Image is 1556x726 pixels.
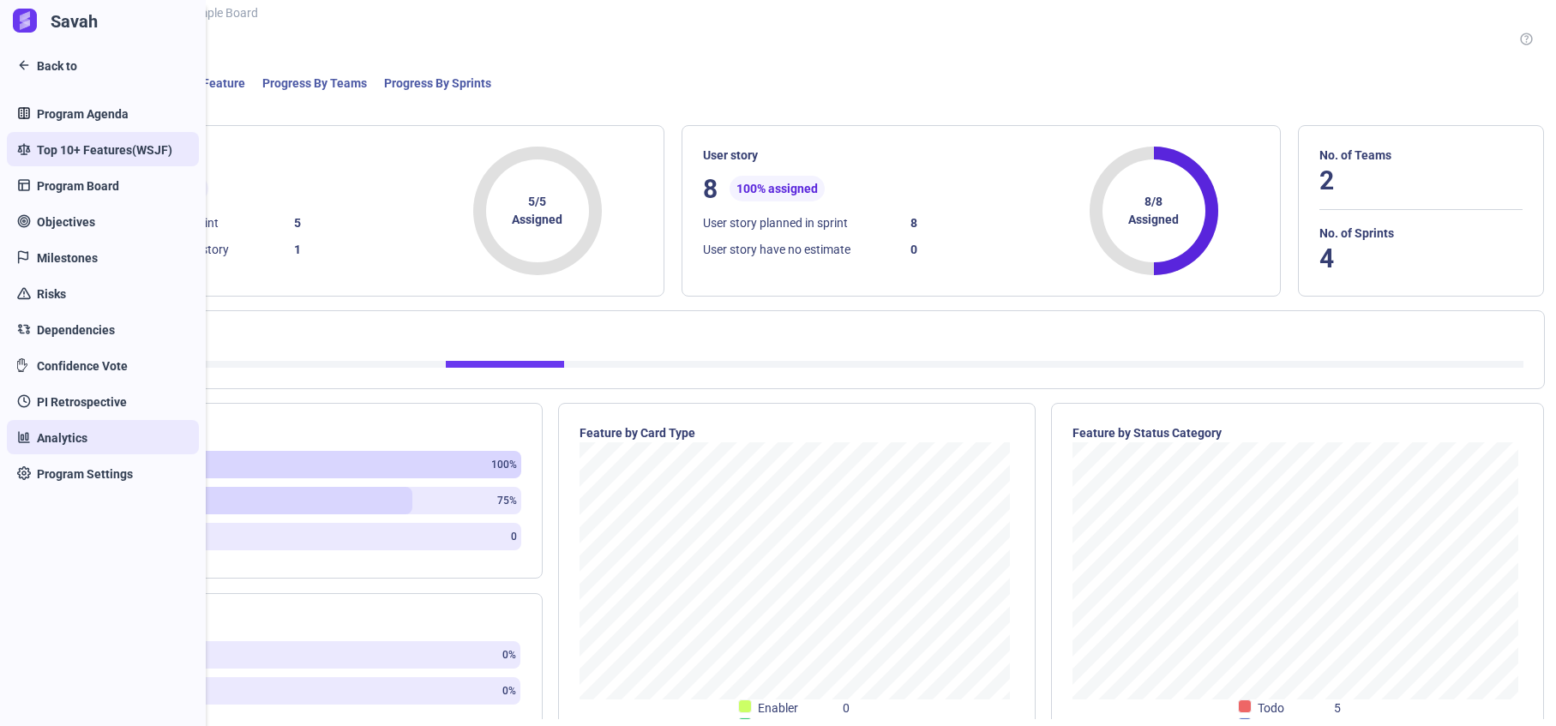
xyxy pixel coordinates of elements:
span: 100% [491,457,517,472]
span: Program Agenda [37,105,129,123]
a: Milestones [7,240,199,274]
a: PI Retrospective [7,384,199,418]
a: Objectives [7,204,199,238]
span: Top 10+ Features(WSJF) [37,141,172,159]
div: Feature [87,147,420,259]
h1: Analytics [65,21,1556,54]
a: Top 10+ Features(WSJF) [7,132,199,166]
button: Progress By Sprints [384,75,491,98]
label: 100% assigned [730,176,825,201]
iframe: Chat Widget [1470,644,1556,726]
span: help [1519,31,1534,48]
span: User story have no estimate [703,241,917,259]
span: 0 [511,529,517,544]
span: Dependencies [37,321,115,339]
h1: 4 [1319,243,1442,275]
a: Program Agenda [7,96,199,130]
label: Todo [1258,701,1284,715]
h2: Sprint [87,332,1523,355]
span: 0% [502,683,516,699]
a: Confidence Vote [7,348,199,382]
span: Risks [37,285,66,303]
a: help [1512,27,1541,53]
div: No. of Sprints [1319,225,1442,275]
h1: 2 [1319,165,1523,197]
label: 8 [910,214,917,232]
span: Program Settings [37,465,133,483]
span: Milestones [37,249,98,267]
span: Savah [51,9,98,34]
span: User story planned in sprint [703,214,917,232]
a: Program Board [7,168,199,202]
span: 8/8 Assigned [1119,193,1189,229]
span: Confidence Vote [37,357,128,375]
div: User story [703,147,1036,259]
span: 8 [703,174,718,204]
span: 0 [843,699,867,717]
span: Analytics [37,429,87,447]
span: Back to [37,57,77,75]
button: Progress By Teams [262,75,367,98]
a: Dependencies [7,312,199,346]
span: 5 [294,216,301,230]
span: 1 [294,243,301,256]
span: 5/5 Assigned [502,193,573,229]
a: Program Settings [7,456,199,490]
a: Analytics [7,420,199,454]
label: Enabler [758,701,798,715]
a: Back to [7,48,199,82]
span: 75% [497,493,517,508]
span: Objectives [37,213,95,231]
div: Team Progress [87,615,521,633]
span: PI Retrospective [37,393,127,411]
span: Sample Board [179,6,262,20]
span: 0% [502,647,516,663]
span: Program Board [37,177,119,195]
span: 5 [1334,699,1358,717]
a: Risks [7,276,199,310]
a: Savah [10,7,202,34]
div: Progress summary [65,403,543,579]
div: No. of Teams [1319,147,1523,210]
label: 0 [910,241,917,259]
